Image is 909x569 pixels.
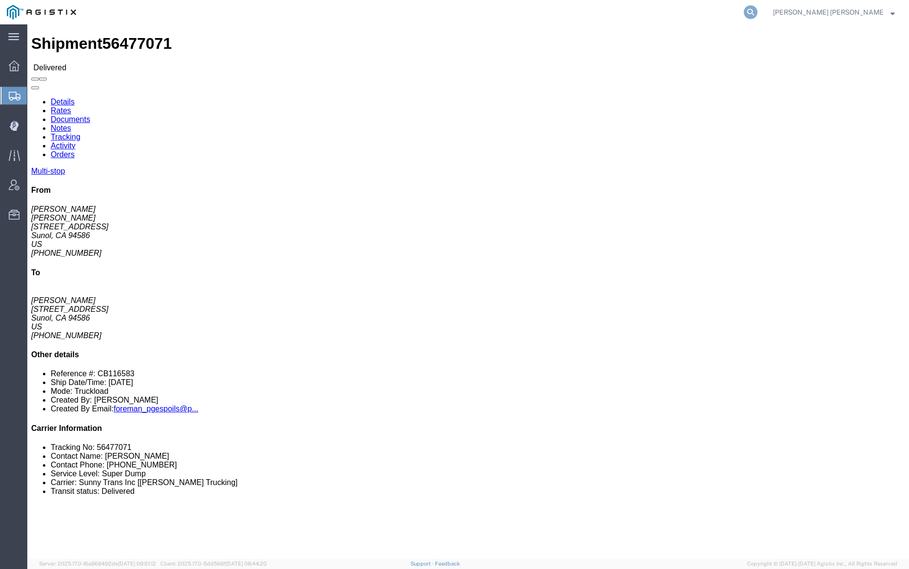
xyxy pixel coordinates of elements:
a: Feedback [435,561,459,567]
iframe: FS Legacy Container [27,24,909,559]
img: logo [7,5,76,20]
span: [DATE] 09:51:12 [118,561,156,567]
span: [DATE] 08:44:20 [226,561,267,567]
span: Server: 2025.17.0-16a969492de [39,561,156,567]
a: Support [411,561,435,567]
span: Copyright © [DATE]-[DATE] Agistix Inc., All Rights Reserved [747,560,897,568]
span: Client: 2025.17.0-5dd568f [160,561,267,567]
button: [PERSON_NAME] [PERSON_NAME] [772,6,895,18]
span: Kayte Bray Dogali [773,7,884,18]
